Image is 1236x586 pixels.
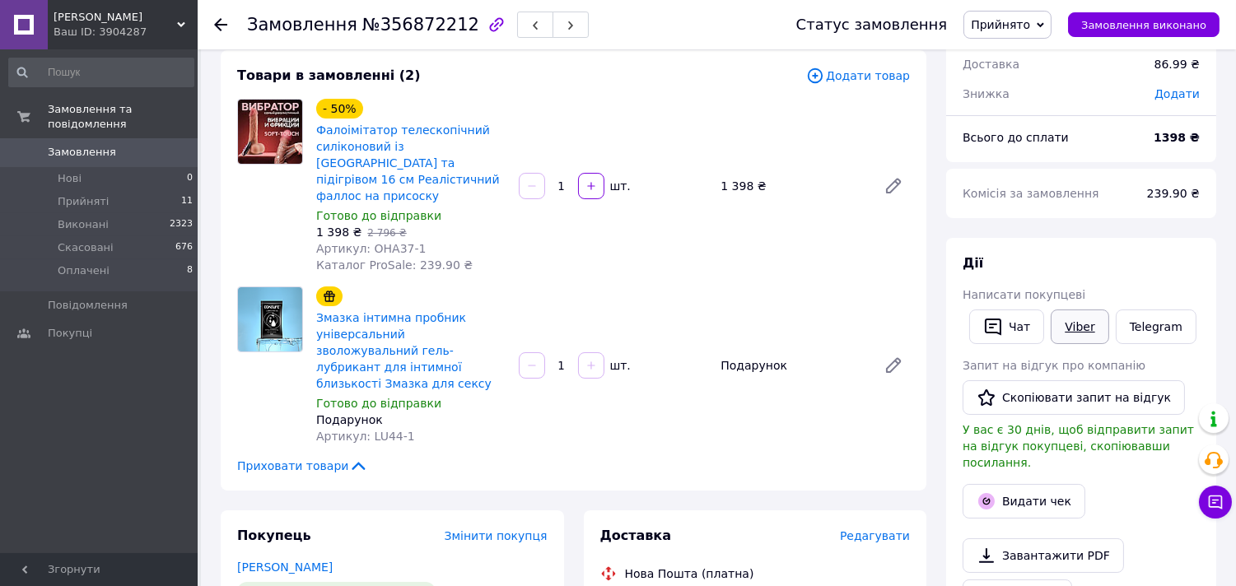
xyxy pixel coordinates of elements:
div: Нова Пошта (платна) [621,565,758,582]
span: Покупці [48,326,92,341]
span: 2 796 ₴ [367,227,406,239]
span: Дії [963,255,983,271]
span: Доставка [600,528,672,543]
span: Оплачені [58,263,110,278]
span: Артикул: ОНА37-1 [316,242,426,255]
b: 1398 ₴ [1154,131,1200,144]
a: [PERSON_NAME] [237,560,333,574]
span: Скасовані [58,240,114,255]
div: Статус замовлення [796,16,948,33]
span: Редагувати [840,529,910,542]
span: №356872212 [362,15,479,35]
div: - 50% [316,99,363,119]
span: Додати [1154,87,1200,100]
span: Доставка [963,58,1019,71]
span: Запит на відгук про компанію [963,359,1145,372]
span: Комісія за замовлення [963,187,1099,200]
span: Замовлення [247,15,357,35]
div: шт. [606,357,632,374]
a: Редагувати [877,349,910,382]
span: Каталог ProSale: 239.90 ₴ [316,258,473,272]
span: У вас є 30 днів, щоб відправити запит на відгук покупцеві, скопіювавши посилання. [963,423,1194,469]
span: Змінити покупця [445,529,548,542]
a: Фалоімітатор телескопічний силіконовий із [GEOGRAPHIC_DATA] та підігрівом 16 см Реалістичний фалл... [316,123,500,202]
button: Видати чек [963,484,1085,519]
span: Marco [54,10,177,25]
span: Готово до відправки [316,397,441,410]
input: Пошук [8,58,194,87]
span: Всього до сплати [963,131,1069,144]
div: шт. [606,178,632,194]
span: 8 [187,263,193,278]
span: Знижка [963,87,1010,100]
span: Готово до відправки [316,209,441,222]
div: Подарунок [714,354,870,377]
span: Замовлення виконано [1081,19,1206,31]
span: Артикул: LU44-1 [316,430,415,443]
span: 239.90 ₴ [1147,187,1200,200]
a: Змазка інтимна пробник універсальний зволожувальний гель-лубрикант для інтимної близькості Змазка... [316,311,492,390]
span: 2323 [170,217,193,232]
button: Замовлення виконано [1068,12,1220,37]
span: 11 [181,194,193,209]
div: Повернутися назад [214,16,227,33]
button: Чат з покупцем [1199,486,1232,519]
span: Покупець [237,528,311,543]
span: Нові [58,171,82,186]
span: Замовлення та повідомлення [48,102,198,132]
span: Повідомлення [48,298,128,313]
div: Подарунок [316,412,506,428]
span: 0 [187,171,193,186]
div: 86.99 ₴ [1145,46,1210,82]
span: Додати товар [806,67,910,85]
span: Прийнято [971,18,1030,31]
button: Скопіювати запит на відгук [963,380,1185,415]
span: Написати покупцеві [963,288,1085,301]
a: Завантажити PDF [963,538,1124,573]
img: Змазка інтимна пробник універсальний зволожувальний гель-лубрикант для інтимної близькості Змазка... [238,287,302,351]
span: 676 [175,240,193,255]
span: Замовлення [48,145,116,160]
button: Чат [969,309,1044,344]
a: Viber [1051,309,1108,344]
img: Фалоімітатор телескопічний силіконовий із вібро та підігрівом 16 см Реалістичний фаллос на присоску [238,100,302,164]
span: 1 398 ₴ [316,226,361,239]
a: Telegram [1116,309,1196,344]
div: Ваш ID: 3904287 [54,25,198,40]
span: Виконані [58,217,109,232]
span: Приховати товари [237,458,368,474]
span: Прийняті [58,194,109,209]
a: Редагувати [877,170,910,202]
span: Товари в замовленні (2) [237,67,421,83]
div: 1 398 ₴ [714,174,870,198]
